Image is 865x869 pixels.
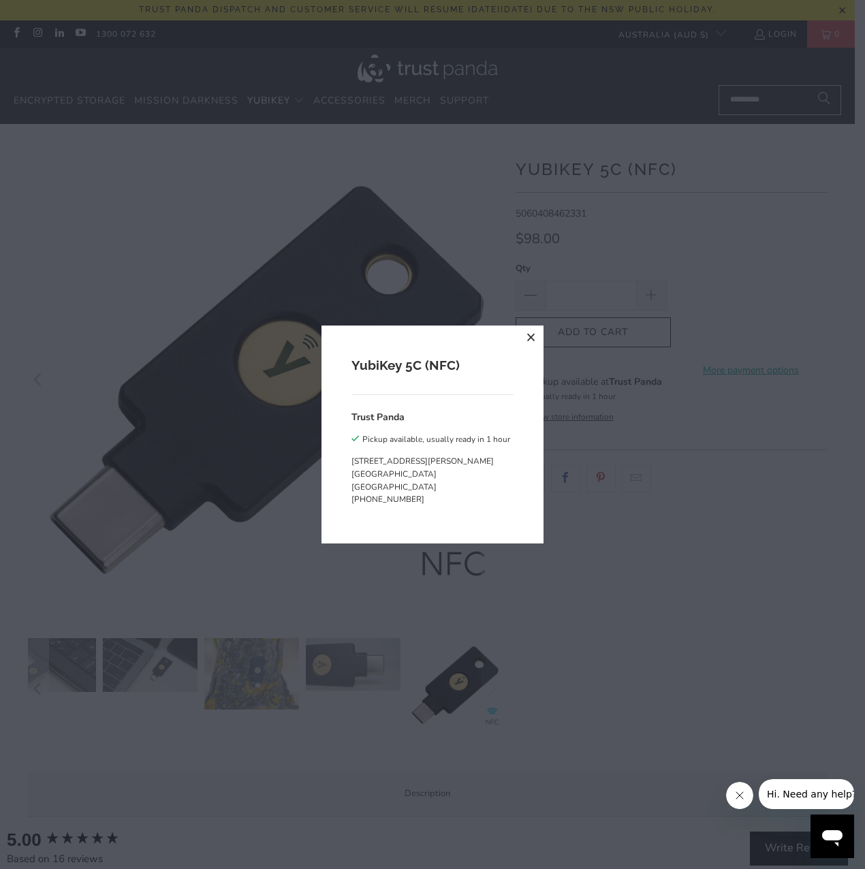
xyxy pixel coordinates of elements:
div: Pickup available, usually ready in 1 hour [362,432,510,447]
iframe: Button to launch messaging window [811,815,854,858]
button: close [519,326,544,350]
p: [STREET_ADDRESS][PERSON_NAME] [GEOGRAPHIC_DATA] [GEOGRAPHIC_DATA] [351,455,510,494]
span: Hi. Need any help? [8,10,98,20]
h2: YubiKey 5C (NFC) [351,355,514,375]
iframe: Message from company [759,779,854,809]
iframe: Close message [726,782,753,809]
a: [PHONE_NUMBER] [351,494,424,505]
h3: Trust Panda [351,410,405,424]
